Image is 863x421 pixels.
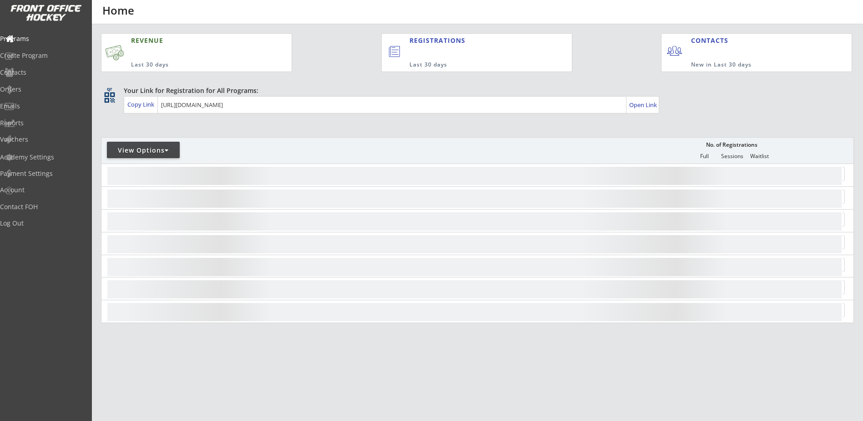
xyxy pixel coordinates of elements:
div: Your Link for Registration for All Programs: [124,86,826,95]
button: qr_code [103,91,116,104]
div: Open Link [629,101,658,109]
div: Last 30 days [409,61,535,69]
div: New in Last 30 days [691,61,809,69]
div: REGISTRATIONS [409,36,530,45]
div: qr [104,86,115,92]
div: Waitlist [746,153,773,159]
div: Sessions [718,153,746,159]
a: Open Link [629,98,658,111]
div: Full [691,153,718,159]
div: No. of Registrations [703,142,760,148]
div: CONTACTS [691,36,732,45]
div: Last 30 days [131,61,247,69]
div: View Options [107,146,180,155]
div: Copy Link [127,100,156,108]
div: REVENUE [131,36,247,45]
